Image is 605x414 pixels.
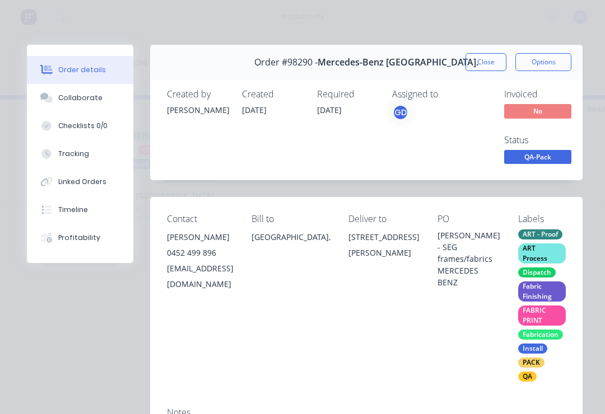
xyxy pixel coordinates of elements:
div: Required [317,89,379,100]
div: FABRIC PRINT [518,305,566,326]
div: Bill to [252,214,331,224]
div: Order details [58,65,106,75]
span: [DATE] [317,105,342,115]
button: Options [515,53,571,71]
div: Tracking [58,149,89,159]
div: Linked Orders [58,177,106,187]
div: Fabrication [518,330,563,340]
button: Tracking [27,140,133,168]
div: Install [518,344,547,354]
button: Close [466,53,506,71]
div: Invoiced [504,89,588,100]
div: Dispatch [518,267,556,277]
button: Timeline [27,196,133,224]
div: Labels [518,214,566,224]
button: Order details [27,56,133,84]
span: Order #98290 - [254,57,318,68]
div: Checklists 0/0 [58,121,108,131]
button: Checklists 0/0 [27,112,133,140]
div: [GEOGRAPHIC_DATA], [252,229,331,245]
div: Assigned to [392,89,504,100]
button: Profitability [27,224,133,252]
div: Timeline [58,205,88,215]
div: [STREET_ADDRESS][PERSON_NAME] [348,229,420,265]
button: QA-Pack [504,150,571,167]
div: Contact [167,214,234,224]
span: No [504,104,571,118]
button: GD [392,104,409,121]
div: ART - Proof [518,229,562,239]
div: [GEOGRAPHIC_DATA], [252,229,331,265]
div: [EMAIL_ADDRESS][DOMAIN_NAME] [167,261,234,292]
div: Created by [167,89,229,100]
span: [DATE] [242,105,267,115]
div: PO [438,214,500,224]
div: Deliver to [348,214,420,224]
div: Status [504,135,588,145]
div: ART Process [518,243,566,264]
button: Collaborate [27,84,133,112]
div: [PERSON_NAME] [167,104,229,116]
div: [PERSON_NAME] [167,229,234,245]
div: [PERSON_NAME] - SEG frames/fabrics MERCEDES BENZ [438,229,500,288]
div: QA [518,371,537,382]
div: Fabric Finishing [518,281,566,302]
div: Collaborate [58,93,103,103]
button: Linked Orders [27,168,133,196]
span: Mercedes-Benz [GEOGRAPHIC_DATA]. [318,57,478,68]
div: 0452 499 896 [167,245,234,261]
span: QA-Pack [504,150,571,164]
div: Created [242,89,304,100]
div: PACK [518,357,544,368]
div: [STREET_ADDRESS][PERSON_NAME] [348,229,420,261]
div: Profitability [58,233,100,243]
div: [PERSON_NAME]0452 499 896[EMAIL_ADDRESS][DOMAIN_NAME] [167,229,234,292]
